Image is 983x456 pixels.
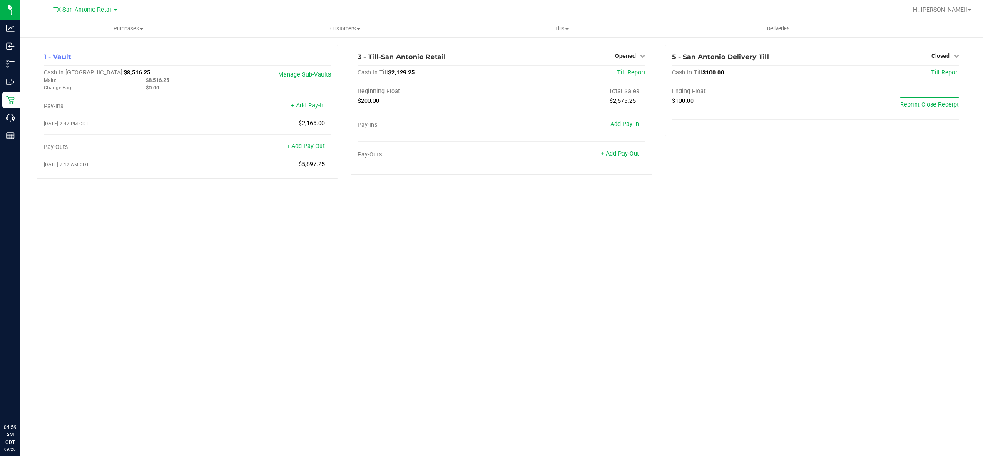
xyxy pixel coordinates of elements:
span: TX San Antonio Retail [53,6,113,13]
inline-svg: Outbound [6,78,15,86]
span: $0.00 [146,84,159,91]
a: Purchases [20,20,236,37]
span: 5 - San Antonio Delivery Till [672,53,769,61]
a: + Add Pay-In [291,102,325,109]
span: Opened [615,52,636,59]
span: $8,516.25 [124,69,150,76]
a: Deliveries [670,20,886,37]
span: $100.00 [672,97,694,104]
span: Purchases [20,25,236,32]
span: $2,575.25 [610,97,636,104]
span: Hi, [PERSON_NAME]! [913,6,967,13]
span: Customers [237,25,453,32]
div: Ending Float [672,88,816,95]
span: Change Bag: [44,85,72,91]
span: [DATE] 2:47 PM CDT [44,121,89,126]
a: + Add Pay-Out [286,143,325,150]
iframe: Resource center [8,389,33,414]
div: Pay-Outs [358,151,501,159]
div: Pay-Outs [44,144,187,151]
a: Tills [453,20,670,37]
div: Total Sales [501,88,645,95]
span: Closed [931,52,950,59]
span: Cash In [GEOGRAPHIC_DATA]: [44,69,124,76]
inline-svg: Call Center [6,114,15,122]
p: 04:59 AM CDT [4,424,16,446]
div: Pay-Ins [358,121,501,129]
span: Deliveries [756,25,801,32]
span: 1 - Vault [44,53,71,61]
button: Reprint Close Receipt [900,97,959,112]
span: $2,165.00 [299,120,325,127]
p: 09/20 [4,446,16,452]
span: Main: [44,77,56,83]
a: Manage Sub-Vaults [278,71,331,78]
inline-svg: Inventory [6,60,15,68]
span: Tills [454,25,669,32]
a: + Add Pay-In [605,121,639,128]
span: $100.00 [702,69,724,76]
inline-svg: Analytics [6,24,15,32]
span: 3 - Till-San Antonio Retail [358,53,446,61]
a: + Add Pay-Out [601,150,639,157]
div: Pay-Ins [44,103,187,110]
span: Cash In Till [672,69,702,76]
span: $5,897.25 [299,161,325,168]
inline-svg: Retail [6,96,15,104]
span: $2,129.25 [388,69,415,76]
span: $200.00 [358,97,379,104]
span: [DATE] 7:12 AM CDT [44,161,89,167]
a: Customers [236,20,453,37]
inline-svg: Reports [6,131,15,140]
span: $8,516.25 [146,77,169,83]
div: Beginning Float [358,88,501,95]
a: Till Report [617,69,645,76]
a: Till Report [931,69,959,76]
span: Cash In Till [358,69,388,76]
span: Reprint Close Receipt [900,101,959,108]
inline-svg: Inbound [6,42,15,50]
